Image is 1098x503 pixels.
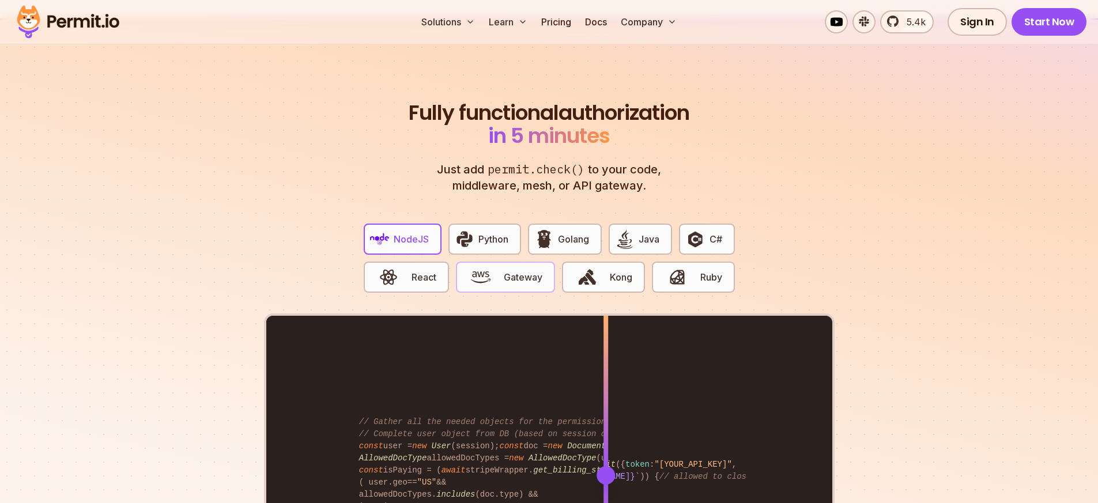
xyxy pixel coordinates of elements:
img: Ruby [667,267,687,287]
button: Learn [484,10,532,33]
a: Sign In [948,8,1007,36]
span: Document [567,441,606,451]
img: NodeJS [370,229,390,249]
span: const [359,441,383,451]
span: // Complete user object from DB (based on session object, only 3 DB queries...) [359,429,742,438]
span: new [412,441,427,451]
img: Golang [534,229,554,249]
span: in 5 minutes [488,121,610,150]
span: token [625,460,650,469]
a: Docs [580,10,612,33]
span: Ruby [700,270,722,284]
span: get_billing_status [533,466,620,475]
span: new [509,453,523,463]
span: const [499,441,523,451]
span: NodeJS [394,232,429,246]
span: AllowedDocType [359,453,427,463]
span: Fully functional [409,101,559,124]
span: type [499,490,519,499]
span: React [412,270,436,284]
span: const [359,466,383,475]
span: "US" [417,478,437,487]
p: Just add to your code, middleware, mesh, or API gateway. [425,161,674,194]
span: Golang [558,232,589,246]
span: C# [710,232,722,246]
a: Start Now [1012,8,1087,36]
img: React [379,267,398,287]
span: permit.check() [484,161,588,178]
span: 5.4k [900,15,926,29]
span: User [432,441,451,451]
img: C# [685,229,705,249]
span: Python [478,232,508,246]
span: Gateway [504,270,542,284]
span: "[YOUR_API_KEY]" [654,460,731,469]
span: // allowed to close issue [659,472,780,481]
span: Kong [610,270,632,284]
span: geo [393,478,407,487]
button: Company [616,10,681,33]
img: Java [615,229,635,249]
span: Java [639,232,659,246]
a: 5.4k [880,10,934,33]
img: Gateway [471,267,490,287]
span: // Gather all the needed objects for the permission check [359,417,635,426]
img: Permit logo [12,2,124,41]
h2: authorization [406,101,692,148]
span: includes [436,490,475,499]
button: Solutions [417,10,480,33]
a: Pricing [537,10,576,33]
span: AllowedDocType [529,453,597,463]
img: Kong [578,267,597,287]
img: Python [455,229,474,249]
span: new [548,441,563,451]
span: await [442,466,466,475]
